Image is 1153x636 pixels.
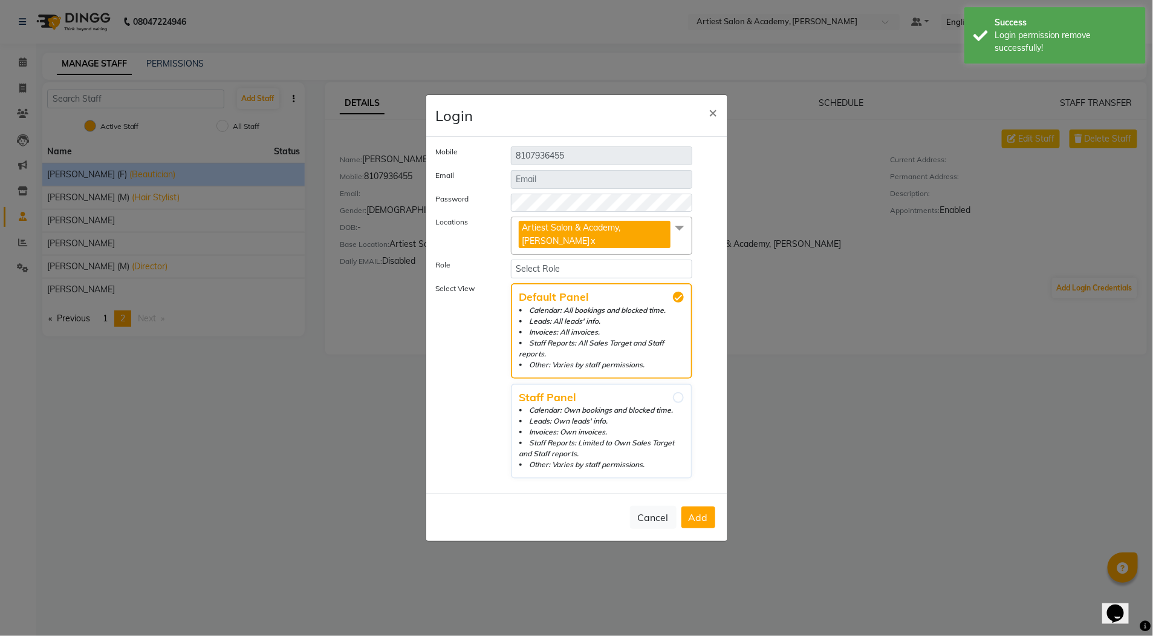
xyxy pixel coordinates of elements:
[995,29,1137,54] div: Login permission remove successfully!
[519,359,684,370] li: Other: Varies by staff permissions.
[511,146,693,165] input: Mobile
[436,105,473,126] h4: Login
[519,316,684,327] li: Leads: All leads' info.
[709,103,718,121] span: ×
[681,507,715,528] button: Add
[519,438,684,459] li: Staff Reports: Limited to Own Sales Target and Staff reports.
[673,392,684,403] input: Staff PanelCalendar: Own bookings and blocked time.Leads: Own leads' info.Invoices: Own invoices....
[427,217,502,250] label: Locations
[519,392,684,403] span: Staff Panel
[519,338,684,359] li: Staff Reports: All Sales Target and Staff reports.
[630,506,677,529] button: Cancel
[427,170,502,184] label: Email
[590,235,596,246] a: x
[700,95,727,129] button: Close
[427,194,502,208] label: Password
[427,146,502,160] label: Mobile
[522,222,621,246] span: Artiest Salon & Academy, [PERSON_NAME]
[511,170,693,189] input: Email
[689,511,708,523] span: Add
[519,459,684,470] li: Other: Varies by staff permissions.
[519,427,684,438] li: Invoices: Own invoices.
[995,16,1137,29] div: Success
[519,416,684,427] li: Leads: Own leads' info.
[673,292,684,303] input: Default PanelCalendar: All bookings and blocked time.Leads: All leads' info.Invoices: All invoice...
[519,305,684,316] li: Calendar: All bookings and blocked time.
[427,260,502,274] label: Role
[519,292,684,303] span: Default Panel
[519,327,684,338] li: Invoices: All invoices.
[1102,588,1141,624] iframe: chat widget
[427,283,502,479] label: Select View
[519,405,684,416] li: Calendar: Own bookings and blocked time.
